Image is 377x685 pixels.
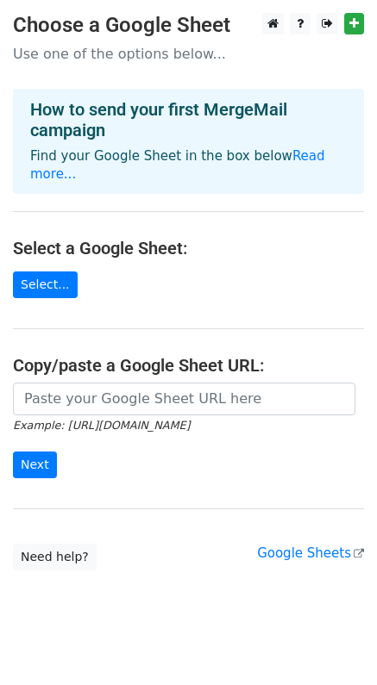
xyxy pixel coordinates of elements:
a: Need help? [13,544,97,570]
a: Select... [13,271,78,298]
small: Example: [URL][DOMAIN_NAME] [13,419,190,432]
h4: How to send your first MergeMail campaign [30,99,347,140]
a: Read more... [30,148,325,182]
h3: Choose a Google Sheet [13,13,364,38]
input: Paste your Google Sheet URL here [13,383,355,415]
a: Google Sheets [257,545,364,561]
p: Find your Google Sheet in the box below [30,147,347,184]
h4: Select a Google Sheet: [13,238,364,258]
input: Next [13,451,57,478]
p: Use one of the options below... [13,45,364,63]
h4: Copy/paste a Google Sheet URL: [13,355,364,376]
